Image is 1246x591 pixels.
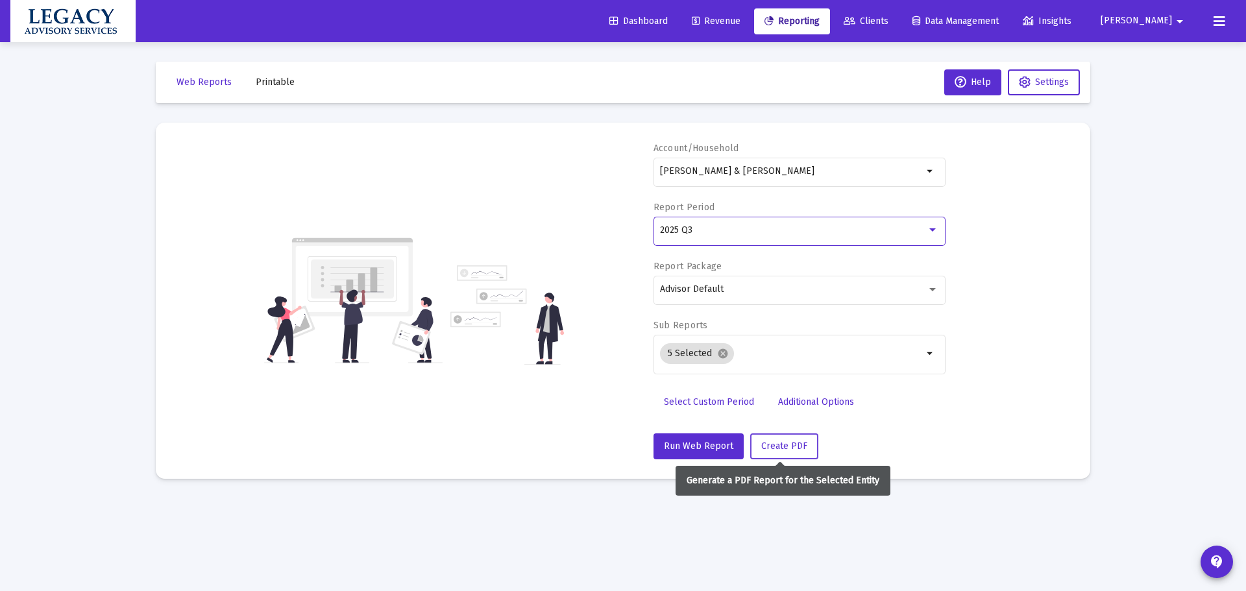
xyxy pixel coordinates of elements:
[692,16,740,27] span: Revenue
[778,396,854,407] span: Additional Options
[660,343,734,364] mat-chip: 5 Selected
[833,8,899,34] a: Clients
[1023,16,1071,27] span: Insights
[660,224,692,235] span: 2025 Q3
[1012,8,1082,34] a: Insights
[761,440,807,452] span: Create PDF
[754,8,830,34] a: Reporting
[944,69,1001,95] button: Help
[660,283,724,295] span: Advisor Default
[264,236,443,365] img: reporting
[654,433,744,459] button: Run Web Report
[1209,554,1225,570] mat-icon: contact_support
[912,16,999,27] span: Data Management
[660,341,923,367] mat-chip-list: Selection
[1008,69,1080,95] button: Settings
[1035,77,1069,88] span: Settings
[1172,8,1188,34] mat-icon: arrow_drop_down
[923,163,938,179] mat-icon: arrow_drop_down
[20,8,126,34] img: Dashboard
[681,8,751,34] a: Revenue
[923,346,938,361] mat-icon: arrow_drop_down
[750,433,818,459] button: Create PDF
[599,8,678,34] a: Dashboard
[664,396,754,407] span: Select Custom Period
[664,440,733,452] span: Run Web Report
[955,77,991,88] span: Help
[902,8,1009,34] a: Data Management
[245,69,305,95] button: Printable
[660,166,923,176] input: Search or select an account or household
[717,348,729,359] mat-icon: cancel
[764,16,820,27] span: Reporting
[450,265,564,365] img: reporting-alt
[177,77,232,88] span: Web Reports
[166,69,242,95] button: Web Reports
[844,16,888,27] span: Clients
[654,261,722,272] label: Report Package
[256,77,295,88] span: Printable
[654,202,715,213] label: Report Period
[654,143,739,154] label: Account/Household
[1101,16,1172,27] span: [PERSON_NAME]
[654,320,708,331] label: Sub Reports
[609,16,668,27] span: Dashboard
[1085,8,1203,34] button: [PERSON_NAME]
